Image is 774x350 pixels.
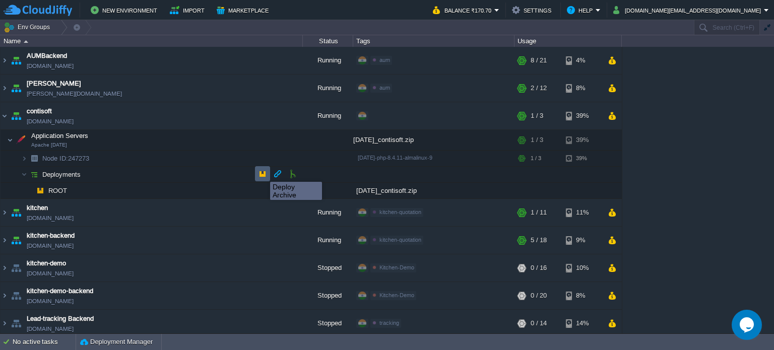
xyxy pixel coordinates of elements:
div: Stopped [303,282,353,309]
a: Deployments [41,170,82,179]
img: AMDAwAAAACH5BAEAAAAALAAAAAABAAEAAAICRAEAOw== [1,199,9,226]
img: AMDAwAAAACH5BAEAAAAALAAAAAABAAEAAAICRAEAOw== [27,167,41,182]
span: kitchen-quotation [379,237,421,243]
div: Status [303,35,353,47]
button: Import [170,4,208,16]
div: No active tasks [13,334,76,350]
button: [DOMAIN_NAME][EMAIL_ADDRESS][DOMAIN_NAME] [613,4,764,16]
img: AMDAwAAAACH5BAEAAAAALAAAAAABAAEAAAICRAEAOw== [21,167,27,182]
div: 4% [566,47,599,74]
div: 1 / 3 [531,130,543,150]
img: AMDAwAAAACH5BAEAAAAALAAAAAABAAEAAAICRAEAOw== [9,254,23,282]
a: [DOMAIN_NAME] [27,296,74,306]
div: 9% [566,227,599,254]
a: [PERSON_NAME][DOMAIN_NAME] [27,89,122,99]
span: aum [379,85,390,91]
div: 5 / 18 [531,227,547,254]
button: Balance ₹170.70 [433,4,494,16]
div: Stopped [303,254,353,282]
a: [DOMAIN_NAME] [27,241,74,251]
a: kitchen [27,203,48,213]
div: 0 / 16 [531,254,547,282]
img: AMDAwAAAACH5BAEAAAAALAAAAAABAAEAAAICRAEAOw== [14,130,28,150]
div: 8 / 21 [531,47,547,74]
span: Apache [DATE] [31,142,67,148]
div: Deploy Archive [273,183,319,199]
img: AMDAwAAAACH5BAEAAAAALAAAAAABAAEAAAICRAEAOw== [1,47,9,74]
a: AUMBackend [27,51,67,61]
div: Tags [354,35,514,47]
a: [DOMAIN_NAME] [27,61,74,71]
div: 8% [566,282,599,309]
button: New Environment [91,4,160,16]
div: Running [303,47,353,74]
div: Running [303,75,353,102]
a: [DOMAIN_NAME] [27,324,74,334]
div: 1 / 11 [531,199,547,226]
img: AMDAwAAAACH5BAEAAAAALAAAAAABAAEAAAICRAEAOw== [7,130,13,150]
iframe: chat widget [732,310,764,340]
div: Name [1,35,302,47]
a: ROOT [47,186,69,195]
span: [DATE]-php-8.4.11-almalinux-9 [358,155,432,161]
span: 247273 [41,154,91,163]
a: kitchen-demo-backend [27,286,93,296]
button: Deployment Manager [80,337,153,347]
div: 39% [566,102,599,129]
div: 8% [566,75,599,102]
a: [DOMAIN_NAME] [27,268,74,278]
img: AMDAwAAAACH5BAEAAAAALAAAAAABAAEAAAICRAEAOw== [1,227,9,254]
span: aum [379,57,390,63]
img: AMDAwAAAACH5BAEAAAAALAAAAAABAAEAAAICRAEAOw== [9,199,23,226]
img: AMDAwAAAACH5BAEAAAAALAAAAAABAAEAAAICRAEAOw== [1,75,9,102]
button: Settings [512,4,554,16]
div: [DATE]_contisoft.zip [353,130,514,150]
img: AMDAwAAAACH5BAEAAAAALAAAAAABAAEAAAICRAEAOw== [21,151,27,166]
img: AMDAwAAAACH5BAEAAAAALAAAAAABAAEAAAICRAEAOw== [9,102,23,129]
div: 0 / 14 [531,310,547,337]
span: Application Servers [30,131,90,140]
img: AMDAwAAAACH5BAEAAAAALAAAAAABAAEAAAICRAEAOw== [9,47,23,74]
button: Env Groups [4,20,53,34]
a: kitchen-demo [27,258,66,268]
img: AMDAwAAAACH5BAEAAAAALAAAAAABAAEAAAICRAEAOw== [33,183,47,198]
img: CloudJiffy [4,4,72,17]
span: tracking [379,320,399,326]
div: Running [303,102,353,129]
a: contisoft [27,106,52,116]
img: AMDAwAAAACH5BAEAAAAALAAAAAABAAEAAAICRAEAOw== [27,183,33,198]
div: [DATE]_contisoft.zip [353,183,514,198]
a: [DOMAIN_NAME] [27,213,74,223]
a: [PERSON_NAME] [27,79,81,89]
a: Lead-tracking Backend [27,314,94,324]
span: kitchen-quotation [379,209,421,215]
div: Running [303,199,353,226]
a: kitchen-backend [27,231,75,241]
div: 11% [566,199,599,226]
a: Node ID:247273 [41,154,91,163]
div: 1 / 3 [531,151,541,166]
img: AMDAwAAAACH5BAEAAAAALAAAAAABAAEAAAICRAEAOw== [27,151,41,166]
span: Kitchen-Demo [379,292,414,298]
div: 0 / 20 [531,282,547,309]
div: 39% [566,151,599,166]
div: 10% [566,254,599,282]
div: 2 / 12 [531,75,547,102]
div: Stopped [303,310,353,337]
div: Usage [515,35,621,47]
img: AMDAwAAAACH5BAEAAAAALAAAAAABAAEAAAICRAEAOw== [1,282,9,309]
div: 1 / 3 [531,102,543,129]
img: AMDAwAAAACH5BAEAAAAALAAAAAABAAEAAAICRAEAOw== [1,310,9,337]
img: AMDAwAAAACH5BAEAAAAALAAAAAABAAEAAAICRAEAOw== [1,102,9,129]
button: Help [567,4,596,16]
img: AMDAwAAAACH5BAEAAAAALAAAAAABAAEAAAICRAEAOw== [9,282,23,309]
